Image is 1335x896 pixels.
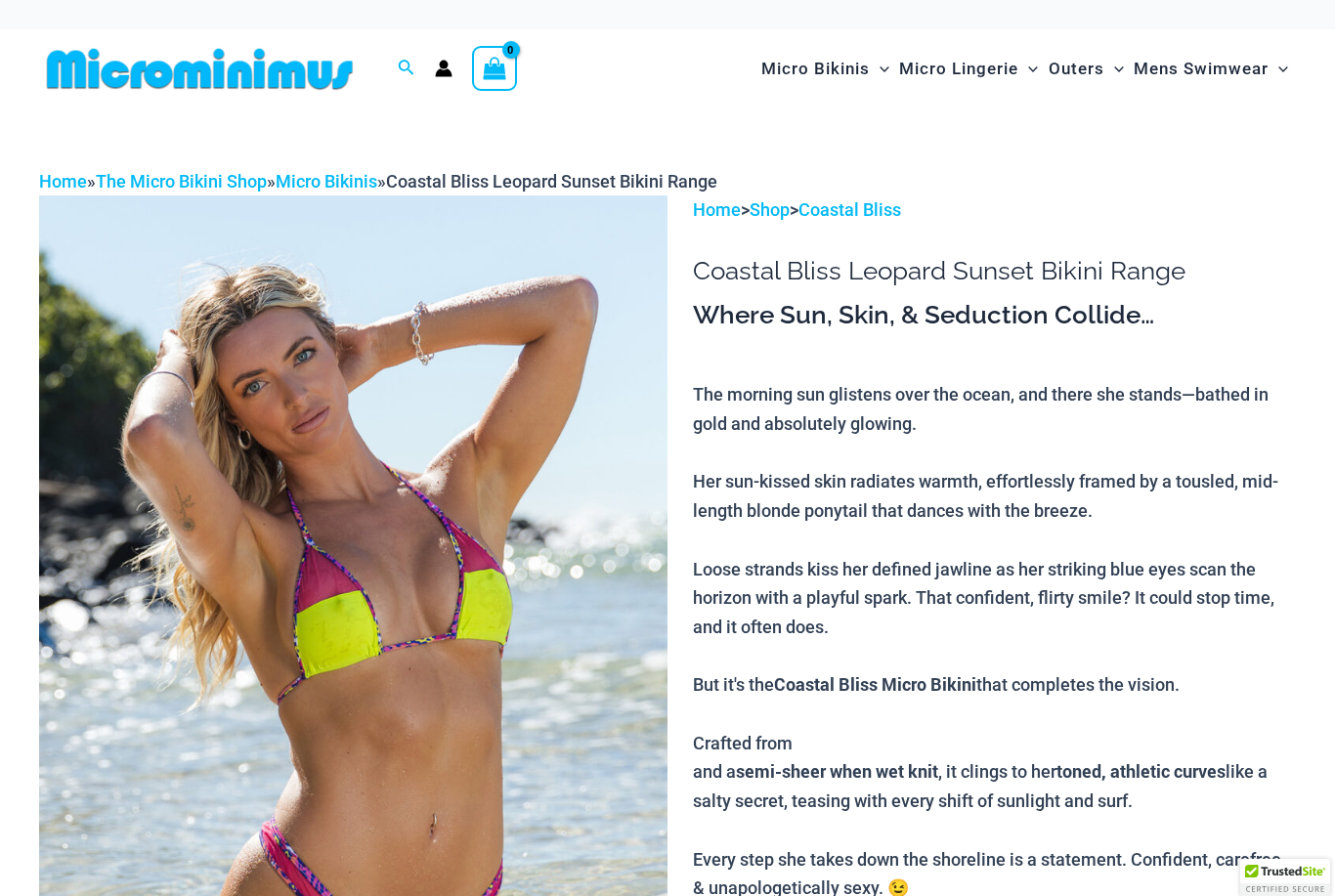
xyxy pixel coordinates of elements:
[750,199,790,220] a: Shop
[1269,44,1288,94] span: Menu Toggle
[870,44,889,94] span: Menu Toggle
[472,46,517,91] a: View Shopping Cart, empty
[96,171,267,192] a: The Micro Bikini Shop
[1240,859,1330,896] div: TrustedSite Certified
[1056,759,1226,783] b: toned, athletic curves
[798,199,901,220] a: Coastal Bliss
[693,299,1296,332] h3: Where Sun, Skin, & Seduction Collide…
[435,60,452,77] a: Account icon link
[774,672,976,696] b: Coastal Bliss Micro Bikini
[756,39,894,99] a: Micro BikinisMenu ToggleMenu Toggle
[693,256,1296,286] h1: Coastal Bliss Leopard Sunset Bikini Range
[1049,44,1104,94] span: Outers
[39,171,717,192] span: » » »
[899,44,1018,94] span: Micro Lingerie
[1104,44,1124,94] span: Menu Toggle
[39,171,87,192] a: Home
[693,195,1296,225] p: > >
[894,39,1043,99] a: Micro LingerieMenu ToggleMenu Toggle
[1129,39,1293,99] a: Mens SwimwearMenu ToggleMenu Toggle
[761,44,870,94] span: Micro Bikinis
[398,57,415,81] a: Search icon link
[1018,44,1038,94] span: Menu Toggle
[276,171,377,192] a: Micro Bikinis
[736,759,938,783] b: semi-sheer when wet knit
[1044,39,1129,99] a: OutersMenu ToggleMenu Toggle
[1134,44,1269,94] span: Mens Swimwear
[693,199,741,220] a: Home
[386,171,717,192] span: Coastal Bliss Leopard Sunset Bikini Range
[39,47,361,91] img: MM SHOP LOGO FLAT
[754,36,1296,102] nav: Site Navigation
